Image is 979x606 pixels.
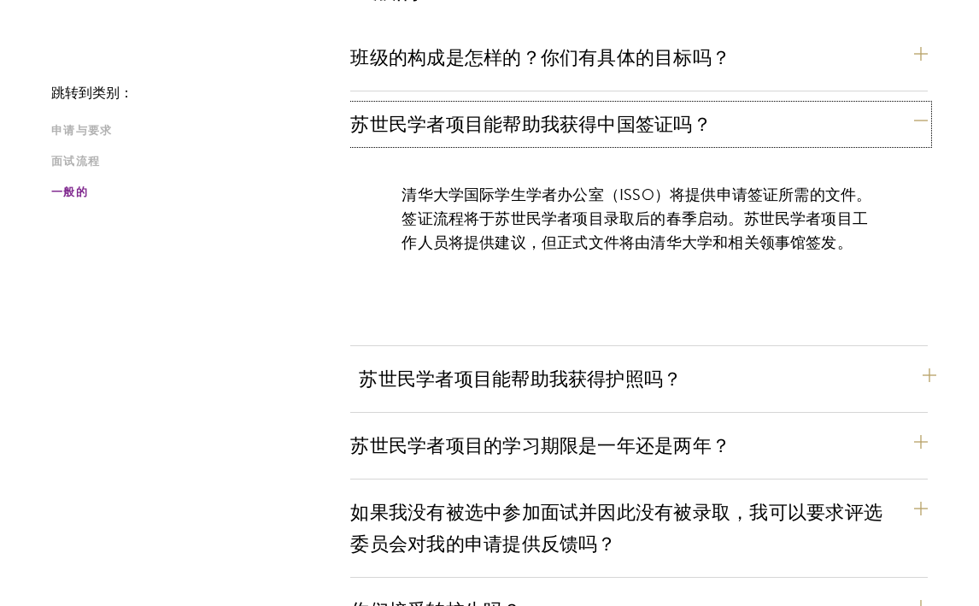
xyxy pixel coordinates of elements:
button: 苏世民学者项目能帮助我获得中国签证吗？ [350,105,928,144]
font: 面试流程 [51,153,100,170]
font: 苏世民学者项目能帮助我获得中国签证吗？ [350,110,712,138]
font: 一般的 [51,184,88,201]
a: 一般的 [51,184,340,202]
button: 苏世民学者项目能帮助我获得护照吗？ [359,360,936,398]
a: 申请与要求 [51,122,340,140]
button: 班级的构成是怎样的？你们有具体的目标吗？ [350,38,928,77]
a: 面试流程 [51,153,340,171]
font: 申请与要求 [51,122,113,139]
font: 如果我没有被选中参加面试并因此没有被录取，我可以要求评选委员会对我的申请提供反馈吗？ [350,498,882,558]
button: 如果我没有被选中参加面试并因此没有被录取，我可以要求评选委员会对我的申请提供反馈吗？ [350,493,928,563]
font: 苏世民学者项目的学习期限是一年还是两年？ [350,432,730,460]
font: 跳转到类别： [51,83,133,103]
font: 清华大学国际学生学者办公室（ISSO）将提供申请签证所需的文件。签证流程将于苏世民学者项目录取后的春季启动。苏世民学者项目工作人员将提供建议，但正式文件将由清华大学和相关领事馆签发。 [402,183,871,254]
button: 苏世民学者项目的学习期限是一年还是两年？ [350,427,928,465]
font: 班级的构成是怎样的？你们有具体的目标吗？ [350,44,730,72]
font: 苏世民学者项目能帮助我获得护照吗？ [359,365,682,393]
